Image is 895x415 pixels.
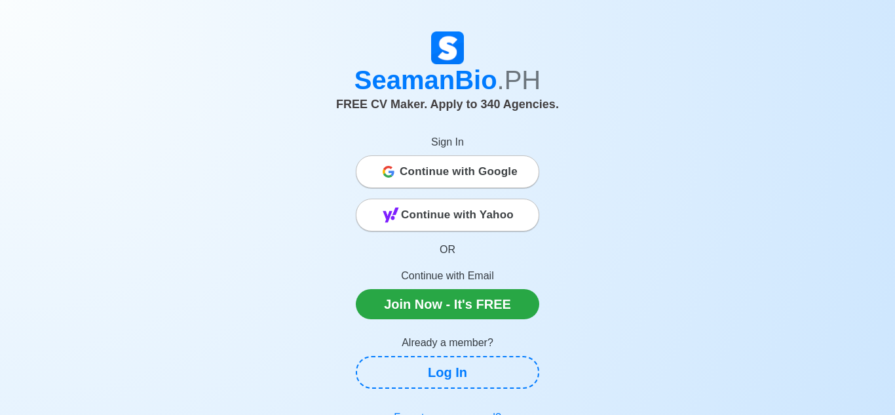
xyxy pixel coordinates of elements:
[356,242,539,258] p: OR
[401,202,514,228] span: Continue with Yahoo
[356,268,539,284] p: Continue with Email
[356,335,539,351] p: Already a member?
[356,199,539,231] button: Continue with Yahoo
[84,64,811,96] h1: SeamanBio
[497,66,541,94] span: .PH
[431,31,464,64] img: Logo
[356,134,539,150] p: Sign In
[336,98,559,111] span: FREE CV Maker. Apply to 340 Agencies.
[400,159,518,185] span: Continue with Google
[356,155,539,188] button: Continue with Google
[356,356,539,389] a: Log In
[356,289,539,319] a: Join Now - It's FREE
